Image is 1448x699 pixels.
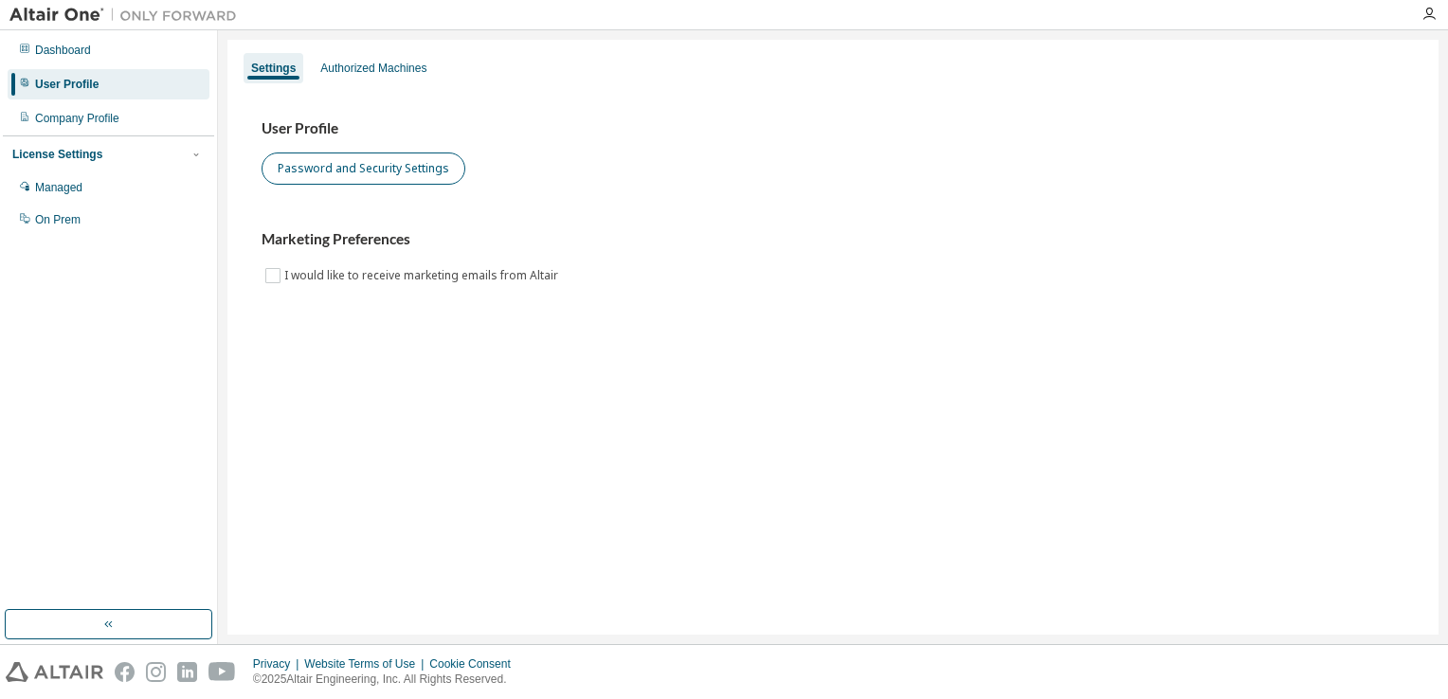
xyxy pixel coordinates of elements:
[35,180,82,195] div: Managed
[6,662,103,682] img: altair_logo.svg
[262,119,1404,138] h3: User Profile
[115,662,135,682] img: facebook.svg
[304,656,429,672] div: Website Terms of Use
[146,662,166,682] img: instagram.svg
[429,656,521,672] div: Cookie Consent
[262,152,465,185] button: Password and Security Settings
[251,61,296,76] div: Settings
[35,212,81,227] div: On Prem
[253,672,522,688] p: © 2025 Altair Engineering, Inc. All Rights Reserved.
[262,230,1404,249] h3: Marketing Preferences
[284,264,562,287] label: I would like to receive marketing emails from Altair
[253,656,304,672] div: Privacy
[177,662,197,682] img: linkedin.svg
[12,147,102,162] div: License Settings
[208,662,236,682] img: youtube.svg
[35,77,99,92] div: User Profile
[320,61,426,76] div: Authorized Machines
[35,43,91,58] div: Dashboard
[9,6,246,25] img: Altair One
[35,111,119,126] div: Company Profile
